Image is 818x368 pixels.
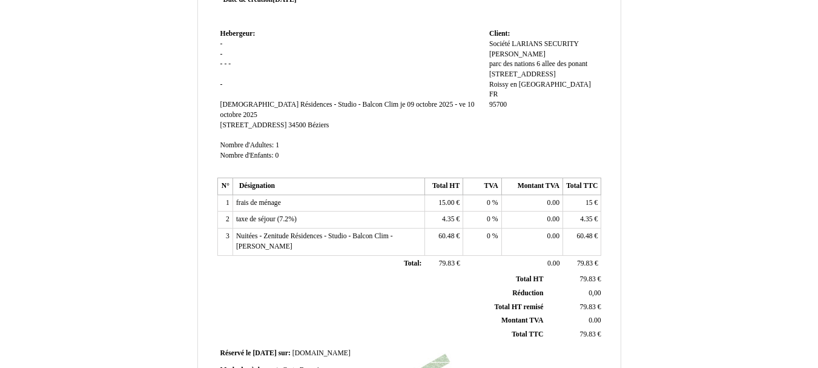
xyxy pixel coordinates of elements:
span: 79.83 [439,259,455,267]
span: - [220,40,223,48]
td: € [424,212,463,229]
span: - [220,81,223,89]
span: Client: [489,30,510,38]
span: 79.83 [580,275,596,283]
span: 95700 [489,101,507,109]
span: Nombre d'Adultes: [220,141,274,149]
span: Nuitées - Zenitude Résidences - Studio - Balcon Clim - [PERSON_NAME] [236,232,393,250]
span: 0.00 [547,259,559,267]
span: Total TTC [512,330,543,338]
span: 79.83 [580,303,596,311]
th: N° [217,178,233,195]
th: Total HT [424,178,463,195]
span: [DEMOGRAPHIC_DATA] Résidences - Studio - Balcon Clim [220,101,398,109]
span: Société LARIANS SECURITY [489,40,579,48]
span: frais de ménage [236,199,281,207]
td: € [546,300,603,314]
span: Total: [404,259,421,267]
span: - [224,60,226,68]
span: je 09 octobre 2025 - ve 10 octobre 2025 [220,101,475,119]
span: 15.00 [438,199,454,207]
span: - [220,50,223,58]
span: 1 [275,141,279,149]
span: 0 [487,199,490,207]
span: Total HT remisé [494,303,543,311]
span: 0 [487,215,490,223]
span: Nombre d'Enfants: [220,152,274,159]
td: 2 [217,212,233,229]
td: % [463,212,501,229]
span: Hebergeur: [220,30,256,38]
span: sur: [279,349,291,357]
span: 0.00 [547,199,559,207]
th: Désignation [233,178,424,195]
span: 79.83 [577,259,593,267]
span: Total HT [516,275,543,283]
span: 60.48 [438,232,454,240]
span: 4.35 [442,215,454,223]
td: € [546,328,603,342]
td: € [424,195,463,212]
span: 79.83 [580,330,596,338]
th: Total TTC [563,178,601,195]
span: 0.00 [547,215,559,223]
span: [STREET_ADDRESS] [220,121,287,129]
span: Béziers [308,121,329,129]
span: 0.00 [589,316,601,324]
span: FR [489,90,498,98]
span: 15 [585,199,593,207]
span: 0 [275,152,279,159]
span: Roissy en [GEOGRAPHIC_DATA] [489,81,591,89]
th: TVA [463,178,501,195]
span: Réservé le [220,349,251,357]
td: € [424,255,463,272]
span: [DOMAIN_NAME] [292,349,351,357]
td: € [563,212,601,229]
span: Réduction [512,289,543,297]
td: € [546,273,603,286]
td: € [424,229,463,255]
span: 0,00 [589,289,601,297]
span: Montant TVA [501,316,543,324]
span: taxe de séjour (7.2%) [236,215,297,223]
td: € [563,195,601,212]
td: € [563,255,601,272]
span: parc des nations 6 allee des ponant [STREET_ADDRESS] [489,60,587,78]
span: 60.48 [576,232,592,240]
td: 1 [217,195,233,212]
td: % [463,195,501,212]
th: Montant TVA [501,178,562,195]
span: [DATE] [252,349,276,357]
span: - [220,60,223,68]
td: 3 [217,229,233,255]
span: 0.00 [547,232,559,240]
td: € [563,229,601,255]
td: % [463,229,501,255]
span: [PERSON_NAME] [489,50,546,58]
span: - [228,60,231,68]
span: 34500 [288,121,306,129]
span: 4.35 [580,215,592,223]
span: 0 [487,232,490,240]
